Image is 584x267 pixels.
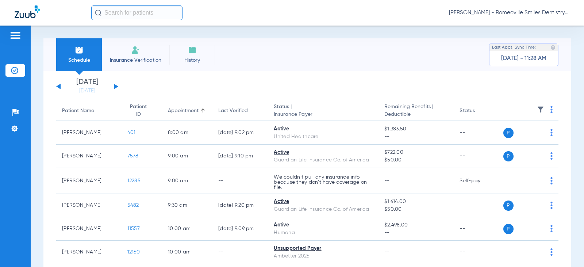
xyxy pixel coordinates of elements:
[127,153,139,159] span: 7578
[492,44,536,51] span: Last Appt. Sync Time:
[550,248,553,256] img: group-dot-blue.svg
[274,245,373,252] div: Unsupported Payer
[212,194,268,217] td: [DATE] 9:20 PM
[274,111,373,118] span: Insurance Payer
[218,107,262,115] div: Last Verified
[274,175,373,190] p: We couldn’t pull any insurance info because they don’t have coverage on file.
[274,125,373,133] div: Active
[384,198,448,206] span: $1,614.00
[537,106,544,113] img: filter.svg
[107,57,164,64] span: Insurance Verification
[384,206,448,213] span: $50.00
[56,241,122,264] td: [PERSON_NAME]
[62,57,96,64] span: Schedule
[550,45,556,50] img: last sync help info
[268,101,379,121] th: Status |
[550,106,553,113] img: group-dot-blue.svg
[274,149,373,156] div: Active
[162,194,212,217] td: 9:30 AM
[56,194,122,217] td: [PERSON_NAME]
[168,107,199,115] div: Appointment
[384,221,448,229] span: $2,498.00
[384,249,390,255] span: --
[127,203,139,208] span: 5482
[274,156,373,164] div: Guardian Life Insurance Co. of America
[454,101,503,121] th: Status
[274,252,373,260] div: Ambetter 2025
[127,130,136,135] span: 401
[384,111,448,118] span: Deductible
[56,217,122,241] td: [PERSON_NAME]
[162,241,212,264] td: 10:00 AM
[454,168,503,194] td: Self-pay
[212,241,268,264] td: --
[162,217,212,241] td: 10:00 AM
[274,198,373,206] div: Active
[168,107,207,115] div: Appointment
[454,145,503,168] td: --
[503,201,514,211] span: P
[550,129,553,136] img: group-dot-blue.svg
[274,133,373,141] div: United Healthcare
[127,249,140,255] span: 12160
[550,177,553,184] img: group-dot-blue.svg
[212,168,268,194] td: --
[503,128,514,138] span: P
[274,221,373,229] div: Active
[379,101,454,121] th: Remaining Benefits |
[127,226,140,231] span: 11557
[454,217,503,241] td: --
[162,145,212,168] td: 9:00 AM
[384,133,448,141] span: --
[218,107,248,115] div: Last Verified
[127,103,156,118] div: Patient ID
[91,5,182,20] input: Search for patients
[449,9,569,16] span: [PERSON_NAME] - Romeoville Smiles Dentistry
[384,156,448,164] span: $50.00
[65,79,109,95] li: [DATE]
[56,145,122,168] td: [PERSON_NAME]
[65,87,109,95] a: [DATE]
[384,149,448,156] span: $722.00
[62,107,116,115] div: Patient Name
[274,206,373,213] div: Guardian Life Insurance Co. of America
[9,31,21,40] img: hamburger-icon
[550,152,553,160] img: group-dot-blue.svg
[503,151,514,161] span: P
[162,121,212,145] td: 8:00 AM
[127,103,150,118] div: Patient ID
[212,217,268,241] td: [DATE] 9:09 PM
[127,178,141,183] span: 12285
[384,178,390,183] span: --
[454,121,503,145] td: --
[550,225,553,232] img: group-dot-blue.svg
[56,168,122,194] td: [PERSON_NAME]
[454,241,503,264] td: --
[75,46,84,54] img: Schedule
[212,145,268,168] td: [DATE] 9:10 PM
[550,202,553,209] img: group-dot-blue.svg
[188,46,197,54] img: History
[503,224,514,234] span: P
[62,107,94,115] div: Patient Name
[212,121,268,145] td: [DATE] 9:02 PM
[501,55,546,62] span: [DATE] - 11:28 AM
[384,125,448,133] span: $1,383.50
[56,121,122,145] td: [PERSON_NAME]
[15,5,40,18] img: Zuub Logo
[162,168,212,194] td: 9:00 AM
[95,9,101,16] img: Search Icon
[274,229,373,237] div: Humana
[175,57,210,64] span: History
[454,194,503,217] td: --
[384,229,448,237] span: --
[131,46,140,54] img: Manual Insurance Verification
